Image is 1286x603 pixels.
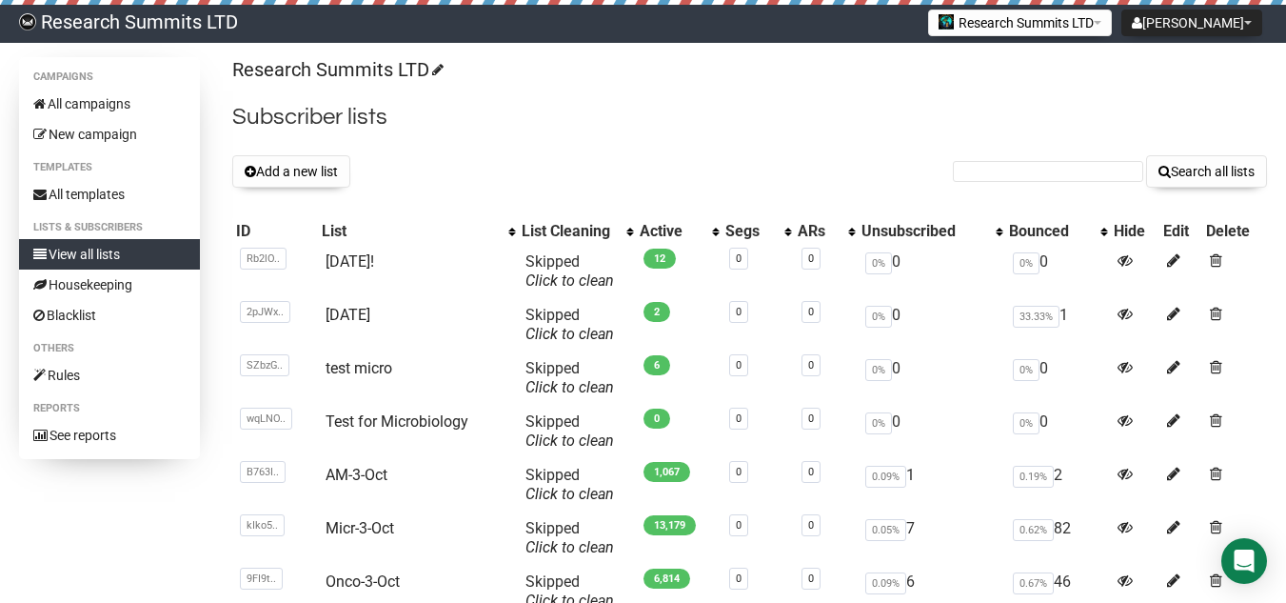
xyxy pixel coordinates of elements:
td: 0 [858,405,1006,458]
span: B763I.. [240,461,286,483]
span: Skipped [525,359,614,396]
span: 0.09% [865,573,906,594]
a: 0 [808,306,814,318]
img: bccbfd5974049ef095ce3c15df0eef5a [19,13,36,30]
td: 1 [858,458,1006,512]
td: 2 [1005,458,1110,512]
th: Edit: No sort applied, sorting is disabled [1159,218,1201,245]
a: See reports [19,420,200,451]
a: Click to clean [525,325,614,343]
th: List: No sort applied, activate to apply an ascending sort [318,218,518,245]
a: All campaigns [19,89,200,119]
th: Unsubscribed: No sort applied, activate to apply an ascending sort [858,218,1006,245]
div: Segs [725,222,775,241]
th: List Cleaning: No sort applied, activate to apply an ascending sort [518,218,636,245]
div: Delete [1206,222,1263,241]
a: [DATE] [326,306,370,324]
span: 0.19% [1013,466,1054,488]
a: Test for Microbiology [326,412,468,431]
div: Open Intercom Messenger [1221,538,1267,584]
span: 13,179 [643,515,696,535]
span: 0.09% [865,466,906,488]
div: ARs [798,222,839,241]
span: 0% [1013,252,1039,274]
li: Reports [19,397,200,420]
a: 0 [736,466,742,478]
a: 0 [808,466,814,478]
span: 0.62% [1013,519,1054,541]
th: Active: No sort applied, activate to apply an ascending sort [636,218,722,245]
th: Hide: No sort applied, sorting is disabled [1110,218,1159,245]
a: View all lists [19,239,200,270]
div: Edit [1163,222,1197,241]
button: Search all lists [1146,155,1267,188]
td: 0 [858,352,1006,405]
h2: Subscriber lists [232,100,1267,134]
span: Skipped [525,412,614,450]
div: Hide [1114,222,1156,241]
button: Add a new list [232,155,350,188]
a: 0 [736,359,742,372]
span: 0.67% [1013,573,1054,594]
td: 7 [858,512,1006,565]
a: 0 [808,573,814,585]
div: ID [236,222,314,241]
th: Segs: No sort applied, activate to apply an ascending sort [722,218,794,245]
li: Templates [19,156,200,179]
div: Active [640,222,702,241]
span: 0.05% [865,519,906,541]
span: 6 [643,355,670,375]
a: Housekeeping [19,270,200,300]
div: Bounced [1009,222,1091,241]
span: 2 [643,302,670,322]
span: 12 [643,249,676,269]
span: Rb2lO.. [240,248,287,270]
a: Research Summits LTD [232,58,441,81]
div: List [322,222,499,241]
a: 0 [736,519,742,532]
a: 0 [736,252,742,265]
th: Bounced: No sort applied, activate to apply an ascending sort [1005,218,1110,245]
a: test micro [326,359,392,377]
span: wqLNO.. [240,408,292,430]
a: AM-3-Oct [326,466,387,484]
a: New campaign [19,119,200,150]
a: Click to clean [525,485,614,503]
th: ID: No sort applied, sorting is disabled [232,218,318,245]
li: Lists & subscribers [19,216,200,239]
button: Research Summits LTD [928,10,1112,36]
span: 0 [643,409,670,429]
a: Rules [19,360,200,391]
a: Micr-3-Oct [326,519,394,537]
span: 33.33% [1013,306,1059,328]
a: Click to clean [525,432,614,450]
a: Onco-3-Oct [326,573,400,591]
td: 82 [1005,512,1110,565]
li: Campaigns [19,66,200,89]
span: Skipped [525,519,614,556]
a: 0 [808,412,814,425]
a: Blacklist [19,300,200,331]
li: Others [19,337,200,360]
span: Skipped [525,252,614,290]
th: Delete: No sort applied, sorting is disabled [1202,218,1267,245]
span: 0% [865,252,892,274]
td: 0 [858,245,1006,298]
a: 0 [736,412,742,425]
th: ARs: No sort applied, activate to apply an ascending sort [794,218,858,245]
a: 0 [808,252,814,265]
td: 0 [1005,405,1110,458]
a: 0 [808,359,814,372]
div: List Cleaning [522,222,617,241]
a: Click to clean [525,538,614,556]
td: 1 [1005,298,1110,352]
a: 0 [808,519,814,532]
td: 0 [858,298,1006,352]
a: Click to clean [525,271,614,290]
span: 0% [865,412,892,434]
span: 6,814 [643,569,690,589]
a: 0 [736,306,742,318]
td: 0 [1005,245,1110,298]
div: Unsubscribed [861,222,987,241]
a: [DATE]! [326,252,374,271]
